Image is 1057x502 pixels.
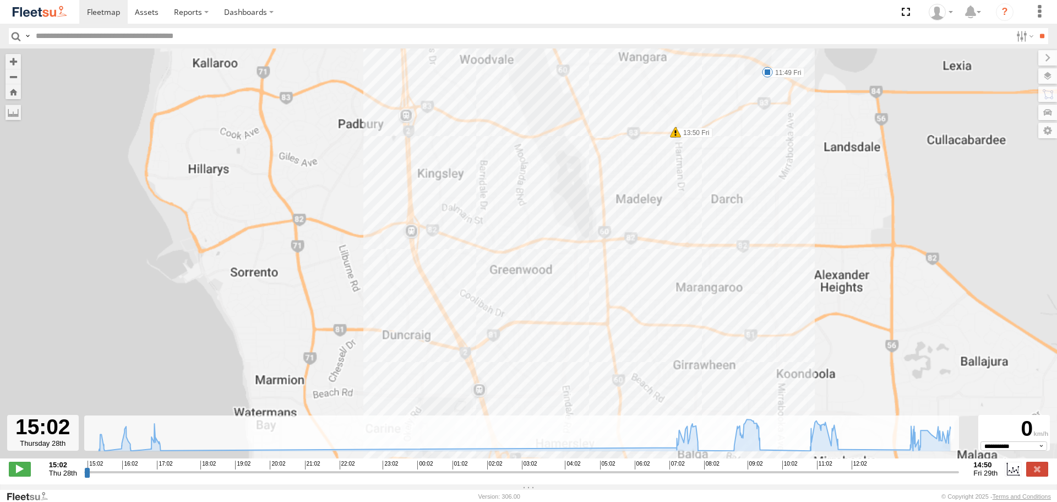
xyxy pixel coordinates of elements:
[748,461,763,469] span: 09:02
[704,461,720,469] span: 08:02
[453,461,468,469] span: 01:02
[941,493,1051,500] div: © Copyright 2025 -
[600,461,615,469] span: 05:02
[478,493,520,500] div: Version: 306.00
[23,28,32,44] label: Search Query
[6,54,21,69] button: Zoom in
[669,461,685,469] span: 07:02
[11,4,68,19] img: fleetsu-logo-horizontal.svg
[122,461,138,469] span: 16:02
[6,84,21,99] button: Zoom Home
[49,461,77,469] strong: 15:02
[305,461,320,469] span: 21:02
[49,469,77,477] span: Thu 28th Aug 2025
[1026,462,1048,476] label: Close
[270,461,285,469] span: 20:02
[417,461,433,469] span: 00:02
[782,461,798,469] span: 10:02
[6,491,57,502] a: Visit our Website
[522,461,537,469] span: 03:02
[6,69,21,84] button: Zoom out
[383,461,398,469] span: 23:02
[996,3,1014,21] i: ?
[1012,28,1036,44] label: Search Filter Options
[973,461,998,469] strong: 14:50
[675,128,712,138] label: 13:50 Fri
[980,417,1048,441] div: 0
[88,461,103,469] span: 15:02
[487,461,503,469] span: 02:02
[1038,123,1057,138] label: Map Settings
[925,4,957,20] div: Wayne Betts
[767,68,804,78] label: 11:49 Fri
[565,461,580,469] span: 04:02
[635,461,650,469] span: 06:02
[200,461,216,469] span: 18:02
[993,493,1051,500] a: Terms and Conditions
[817,461,832,469] span: 11:02
[9,462,31,476] label: Play/Stop
[852,461,867,469] span: 12:02
[340,461,355,469] span: 22:02
[235,461,250,469] span: 19:02
[973,469,998,477] span: Fri 29th Aug 2025
[157,461,172,469] span: 17:02
[6,105,21,120] label: Measure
